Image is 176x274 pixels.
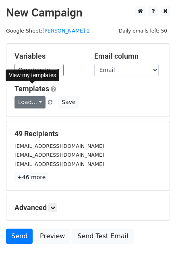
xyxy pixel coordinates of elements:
a: Daily emails left: 50 [116,28,170,34]
a: +46 more [14,172,48,182]
a: Send Test Email [72,229,133,244]
small: [EMAIL_ADDRESS][DOMAIN_NAME] [14,161,104,167]
small: Google Sheet: [6,28,90,34]
span: Daily emails left: 50 [116,27,170,35]
h5: 49 Recipients [14,129,162,138]
small: [EMAIL_ADDRESS][DOMAIN_NAME] [14,152,104,158]
a: Load... [14,96,46,108]
h5: Variables [14,52,82,61]
a: Send [6,229,33,244]
div: View my templates [6,70,59,81]
h5: Advanced [14,203,162,212]
a: [PERSON_NAME] 2 [42,28,90,34]
a: Preview [35,229,70,244]
a: Copy/paste... [14,64,64,76]
a: Templates [14,84,49,93]
button: Save [58,96,79,108]
iframe: Chat Widget [136,235,176,274]
small: [EMAIL_ADDRESS][DOMAIN_NAME] [14,143,104,149]
h2: New Campaign [6,6,170,20]
h5: Email column [94,52,162,61]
